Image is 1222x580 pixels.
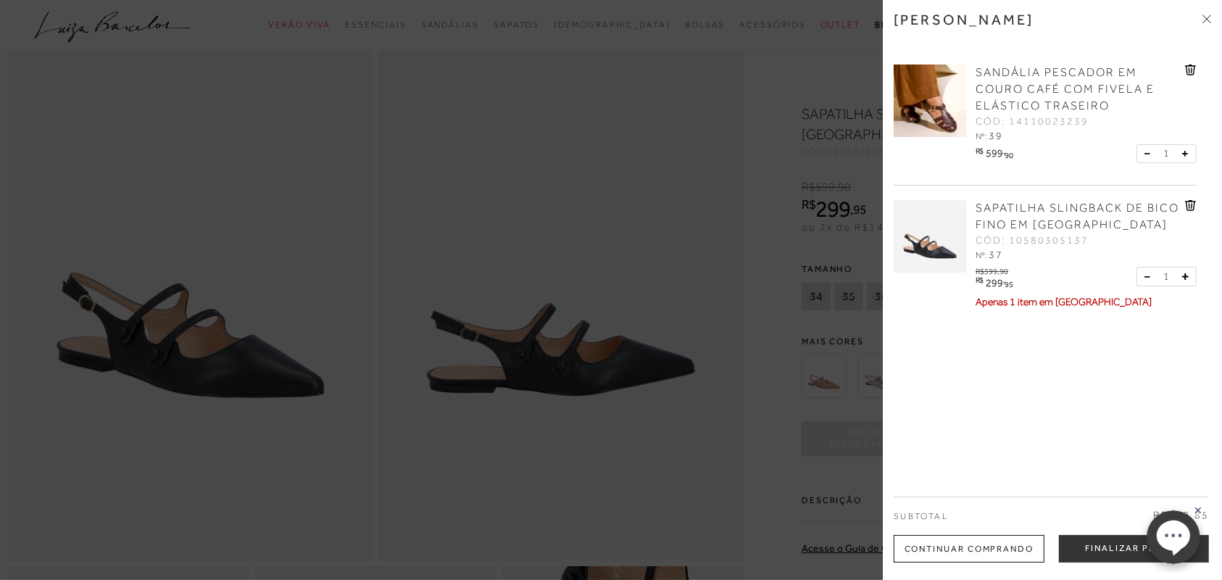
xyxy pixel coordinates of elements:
[989,130,1003,141] span: 39
[1163,269,1169,284] span: 1
[976,233,1089,248] span: CÓD: 10580305137
[989,249,1003,260] span: 37
[1005,151,1013,159] span: 90
[976,263,1015,275] div: R$599,90
[976,200,1181,233] a: SAPATILHA SLINGBACK DE BICO FINO EM [GEOGRAPHIC_DATA]
[894,511,948,521] span: Subtotal
[1059,535,1209,563] button: Finalizar Pedido
[986,147,1003,159] span: 599
[976,131,987,141] span: Nº:
[976,202,1179,231] span: SAPATILHA SLINGBACK DE BICO FINO EM [GEOGRAPHIC_DATA]
[1003,147,1013,155] i: ,
[1163,146,1169,161] span: 1
[1003,276,1013,284] i: ,
[894,535,1044,563] div: Continuar Comprando
[894,11,1034,28] h3: [PERSON_NAME]
[986,277,1003,289] span: 299
[976,147,984,155] i: R$
[976,65,1181,115] a: SANDÁLIA PESCADOR EM COURO CAFÉ COM FIVELA E ELÁSTICO TRASEIRO
[976,250,987,260] span: Nº:
[976,276,984,284] i: R$
[976,115,1089,129] span: CÓD: 14110023239
[1005,280,1013,289] span: 95
[894,200,966,273] img: SAPATILHA SLINGBACK DE BICO FINO EM COURO PRETO
[976,296,1152,307] span: Apenas 1 item em [GEOGRAPHIC_DATA]
[894,65,966,137] img: SANDÁLIA PESCADOR EM COURO CAFÉ COM FIVELA E ELÁSTICO TRASEIRO
[976,66,1155,112] span: SANDÁLIA PESCADOR EM COURO CAFÉ COM FIVELA E ELÁSTICO TRASEIRO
